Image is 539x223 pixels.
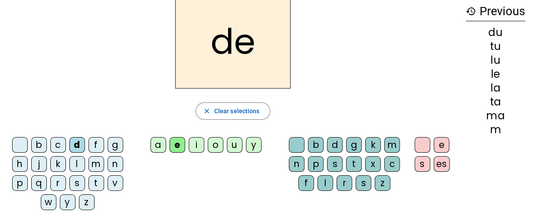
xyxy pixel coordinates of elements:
div: j [31,156,47,172]
div: d [69,137,85,153]
div: l [69,156,85,172]
div: m [466,125,525,135]
div: z [375,175,390,191]
div: d [327,137,343,153]
div: ta [466,97,525,107]
div: g [346,137,362,153]
div: la [466,83,525,93]
div: y [246,137,261,153]
div: le [466,69,525,79]
div: v [108,175,123,191]
div: y [60,194,75,210]
div: r [336,175,352,191]
div: n [108,156,123,172]
div: a [150,137,166,153]
div: s [415,156,430,172]
div: f [298,175,314,191]
mat-icon: close [203,107,211,115]
div: g [108,137,123,153]
div: ma [466,111,525,121]
span: Clear selections [214,106,260,116]
div: t [88,175,104,191]
div: k [365,137,381,153]
div: lu [466,55,525,66]
div: f [88,137,104,153]
div: r [50,175,66,191]
div: m [88,156,104,172]
div: z [79,194,95,210]
div: s [327,156,343,172]
div: k [50,156,66,172]
div: s [356,175,371,191]
div: p [308,156,323,172]
h3: Previous [466,2,525,21]
div: t [346,156,362,172]
div: b [31,137,47,153]
div: n [289,156,304,172]
div: e [170,137,185,153]
div: l [317,175,333,191]
div: c [50,137,66,153]
div: i [189,137,204,153]
div: q [31,175,47,191]
div: b [308,137,323,153]
div: es [434,156,450,172]
div: u [227,137,242,153]
div: o [208,137,223,153]
div: x [365,156,381,172]
div: p [12,175,28,191]
mat-icon: history [466,6,476,16]
div: c [384,156,400,172]
div: s [69,175,85,191]
div: tu [466,41,525,52]
div: m [384,137,400,153]
div: du [466,27,525,38]
div: h [12,156,28,172]
div: w [41,194,56,210]
div: e [434,137,449,153]
button: Clear selections [196,102,271,120]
